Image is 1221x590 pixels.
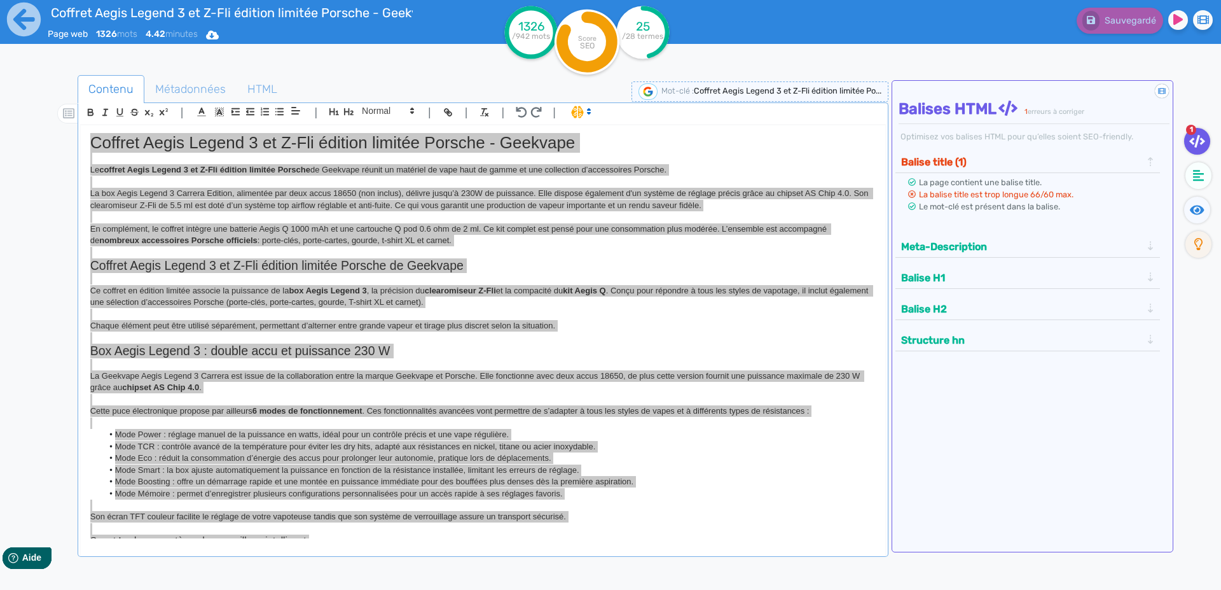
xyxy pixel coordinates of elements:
[65,10,84,20] span: Aide
[636,19,650,34] tspan: 25
[78,75,144,104] a: Contenu
[465,104,468,121] span: |
[578,34,597,43] tspan: Score
[90,133,876,153] h1: Coffret Aegis Legend 3 et Z-Fli édition limitée Porsche - Geekvape
[428,104,431,121] span: |
[90,164,876,176] p: Le de Geekvape réunit un matériel de vape haut de gamme et une collection d’accessoires Porsche.
[897,330,1145,351] button: Structure hn
[287,103,305,118] span: Aligment
[899,100,1170,118] h4: Balises HTML
[919,202,1060,211] span: Le mot-clé est présent dans la balise.
[237,75,288,104] a: HTML
[78,72,144,106] span: Contenu
[90,188,876,211] p: La box Aegis Legend 3 Carrera Edition, alimentée par deux accus 18650 (non inclus), délivre jusqu...
[919,190,1073,199] span: La balise title est trop longue 66/60 max.
[518,19,544,34] tspan: 1326
[99,165,310,174] strong: coffret Aegis Legend 3 et Z-Fli édition limitée Porsche
[565,104,595,120] span: I.Assistant
[580,41,595,50] tspan: SEO
[144,75,237,104] a: Métadonnées
[897,299,1145,320] button: Balise H2
[694,86,881,95] span: Coffret Aegis Legend 3 et Z-Fli édition limitée Po...
[553,104,556,121] span: |
[90,535,876,546] h3: Smart Lock : un système de verrouillage intelligent
[661,86,694,95] span: Mot-clé :
[1024,108,1028,116] span: 1
[1186,125,1196,135] span: 1
[425,286,496,295] strong: clearomiseur Z-Fli
[146,29,198,39] span: minutes
[897,267,1159,288] div: Balise H1
[90,511,876,523] p: Son écran TFT couleur facilite le réglage de votre vapoteuse tandis que son système de verrouilla...
[897,151,1159,172] div: Balise title (1)
[237,72,287,106] span: HTML
[501,104,504,121] span: |
[102,476,875,488] li: Mode Boosting : offre un démarrage rapide et une montée en puissance immédiate pour des bouffées ...
[145,72,236,106] span: Métadonnées
[102,453,875,464] li: Mode Eco : réduit la consommation d’énergie des accus pour prolonger leur autonomie, pratique lor...
[897,267,1145,288] button: Balise H1
[181,104,184,121] span: |
[897,330,1159,351] div: Structure hn
[1028,108,1084,116] span: erreurs à corriger
[638,83,658,100] img: google-serp-logo.png
[252,406,362,416] strong: 6 modes de fonctionnement
[90,223,876,247] p: En complément, le coffret intègre une batterie Aegis Q 1000 mAh et une cartouche Q pod 0.6 ohm de...
[899,130,1170,143] div: Optimisez vos balises HTML pour qu’elles soient SEO-friendly.
[314,104,317,121] span: |
[146,29,165,39] b: 4.42
[122,383,199,392] strong: chipset AS Chip 4.0
[96,29,137,39] span: mots
[289,286,366,295] strong: box Aegis Legend 3
[48,3,414,23] input: title
[897,299,1159,320] div: Balise H2
[102,488,875,500] li: Mode Mémoire : permet d’enregistrer plusieurs configurations personnalisées pour un accès rapide ...
[102,429,875,440] li: Mode Power : réglage manuel de la puissance en watts, idéal pour un contrôle précis et une vape r...
[102,465,875,476] li: Mode Smart : la box ajuste automatiquement la puissance en fonction de la résistance installée, l...
[90,405,876,417] p: Cette puce électronique propose par ailleurs . Ces fonctionnalités avancées vont permettre de s’a...
[90,285,876,309] p: Ce coffret en édition limitée associe la puissance de la , la précision du et la compacité du . C...
[919,178,1042,187] span: La page contient une balise title.
[1077,8,1163,34] button: Sauvegardé
[99,235,258,245] strong: nombreux accessoires Porsche officiels
[1105,15,1156,26] span: Sauvegardé
[897,151,1145,172] button: Balise title (1)
[563,286,605,295] strong: kit Aegis Q
[96,29,117,39] b: 1326
[512,32,550,41] tspan: /942 mots
[90,258,876,273] h2: Coffret Aegis Legend 3 et Z-Fli édition limitée Porsche de Geekvape
[623,32,664,41] tspan: /28 termes
[102,441,875,453] li: Mode TCR : contrôle avancé de la température pour éviter les dry hits, adapté aux résistances en ...
[90,344,876,358] h2: Box Aegis Legend 3 : double accu et puissance 230 W
[897,236,1145,257] button: Meta-Description
[90,370,876,394] p: La Geekvape Aegis Legend 3 Carrera est issue de la collaboration entre la marque Geekvape et Pors...
[897,236,1159,257] div: Meta-Description
[48,29,88,39] span: Page web
[90,320,876,332] p: Chaque élément peut être utilisé séparément, permettant d’alterner entre grande vapeur et tirage ...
